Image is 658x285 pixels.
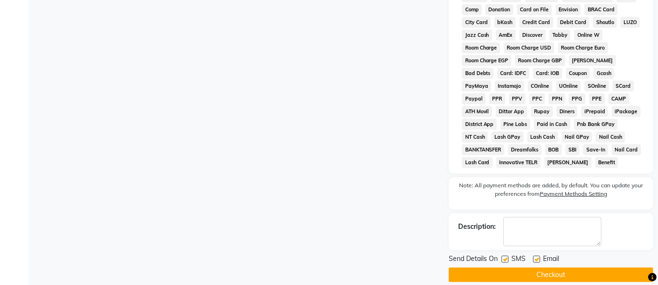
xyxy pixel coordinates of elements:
[543,254,559,266] span: Email
[462,17,491,28] span: City Card
[494,17,516,28] span: bKash
[612,106,641,117] span: iPackage
[550,30,571,41] span: Tabby
[449,254,498,266] span: Send Details On
[508,144,542,155] span: Dreamfolks
[584,4,617,15] span: BRAC Card
[556,81,581,92] span: UOnline
[449,268,653,282] button: Checkout
[557,17,590,28] span: Debit Card
[593,17,617,28] span: Shoutlo
[462,68,493,79] span: Bad Debts
[609,93,629,104] span: CAMP
[581,106,608,117] span: iPrepaid
[574,30,602,41] span: Online W
[497,68,529,79] span: Card: IDFC
[462,157,493,168] span: Lash Card
[528,81,552,92] span: COnline
[501,119,530,130] span: Pine Labs
[517,4,552,15] span: Card on File
[492,132,524,142] span: Lash GPay
[569,93,585,104] span: PPG
[462,106,492,117] span: ATH Movil
[584,81,609,92] span: SOnline
[462,81,491,92] span: PayMaya
[566,68,590,79] span: Coupon
[534,119,570,130] span: Paid in Cash
[612,144,641,155] span: Nail Card
[462,132,488,142] span: NT Cash
[595,157,618,168] span: Benefit
[556,4,581,15] span: Envision
[504,42,554,53] span: Room Charge USD
[533,68,562,79] span: Card: IOB
[613,81,634,92] span: SCard
[558,42,608,53] span: Room Charge Euro
[458,222,496,232] div: Description:
[531,106,553,117] span: Rupay
[549,93,565,104] span: PPN
[566,144,580,155] span: SBI
[462,42,500,53] span: Room Charge
[462,119,497,130] span: District App
[462,4,482,15] span: Comp
[485,4,513,15] span: Donation
[496,157,541,168] span: Innovative TELR
[519,17,553,28] span: Credit Card
[496,106,527,117] span: Dittor App
[496,30,516,41] span: AmEx
[621,17,640,28] span: LUZO
[489,93,505,104] span: PPR
[511,254,526,266] span: SMS
[569,55,616,66] span: [PERSON_NAME]
[583,144,608,155] span: Save-In
[495,81,524,92] span: Instamojo
[557,106,578,117] span: Diners
[458,181,644,202] label: Note: All payment methods are added, by default. You can update your preferences from
[589,93,605,104] span: PPE
[515,55,565,66] span: Room Charge GBP
[527,132,558,142] span: Lash Cash
[593,68,614,79] span: Gcash
[596,132,625,142] span: Nail Cash
[545,144,562,155] span: BOB
[574,119,618,130] span: Pnb Bank GPay
[462,93,485,104] span: Paypal
[519,30,546,41] span: Discover
[544,157,592,168] span: [PERSON_NAME]
[462,144,504,155] span: BANKTANSFER
[509,93,526,104] span: PPV
[562,132,592,142] span: Nail GPay
[462,30,492,41] span: Jazz Cash
[462,55,511,66] span: Room Charge EGP
[540,190,607,198] label: Payment Methods Setting
[529,93,545,104] span: PPC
